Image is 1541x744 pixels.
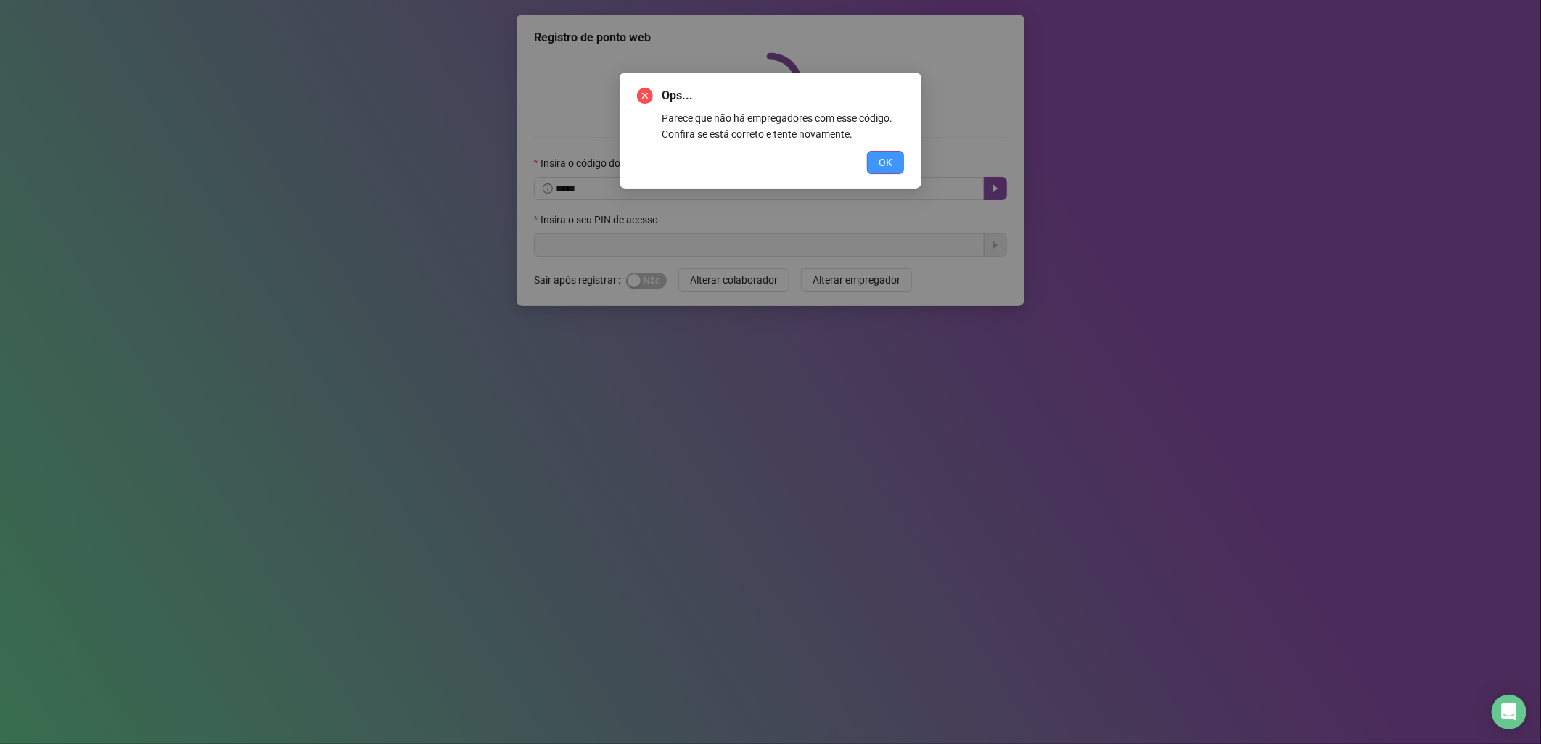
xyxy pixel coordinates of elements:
span: close-circle [637,88,653,104]
span: Ops... [662,87,904,104]
div: Parece que não há empregadores com esse código. Confira se está correto e tente novamente. [662,110,904,142]
span: OK [879,154,892,170]
div: Open Intercom Messenger [1492,695,1526,729]
button: OK [867,151,904,174]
